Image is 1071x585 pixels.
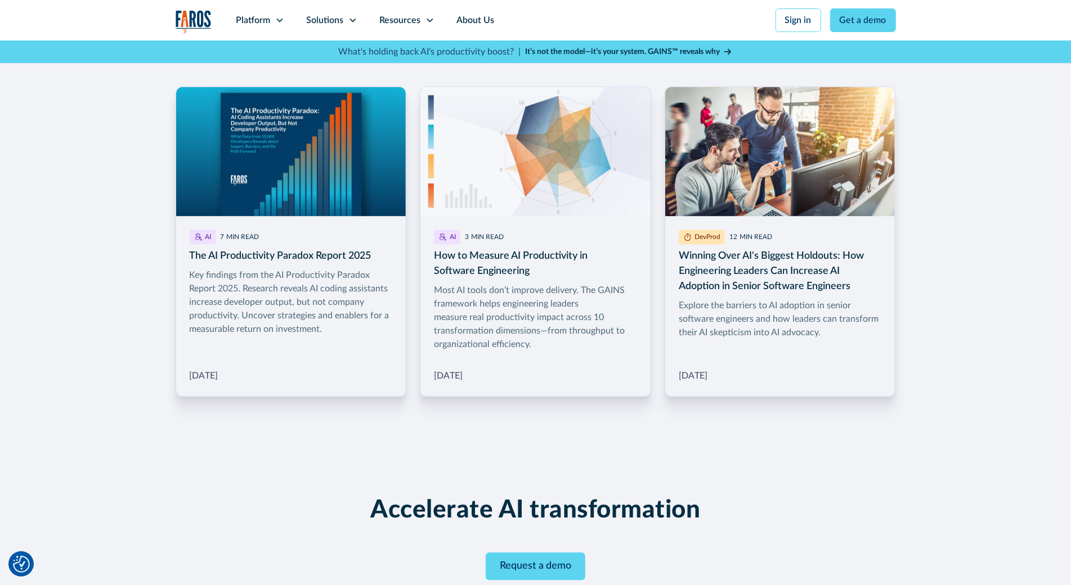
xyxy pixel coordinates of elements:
h2: Accelerate AI transformation [371,496,701,525]
img: Logo of the analytics and reporting company Faros. [176,10,212,33]
p: What's holding back AI's productivity boost? | [339,45,521,58]
a: It’s not the model—it’s your system. GAINS™ reveals why [526,46,733,58]
button: Cookie Settings [13,556,30,573]
a: Sign in [776,8,821,32]
a: More Blog Link [420,86,651,397]
a: More Blog Link [665,86,896,397]
strong: It’s not the model—it’s your system. GAINS™ reveals why [526,48,720,56]
a: Contact Modal [486,552,585,580]
div: Platform [236,13,271,27]
a: home [176,10,212,33]
a: More Blog Link [176,86,407,397]
div: Resources [380,13,421,27]
img: Revisit consent button [13,556,30,573]
div: Solutions [307,13,344,27]
a: Get a demo [830,8,896,32]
